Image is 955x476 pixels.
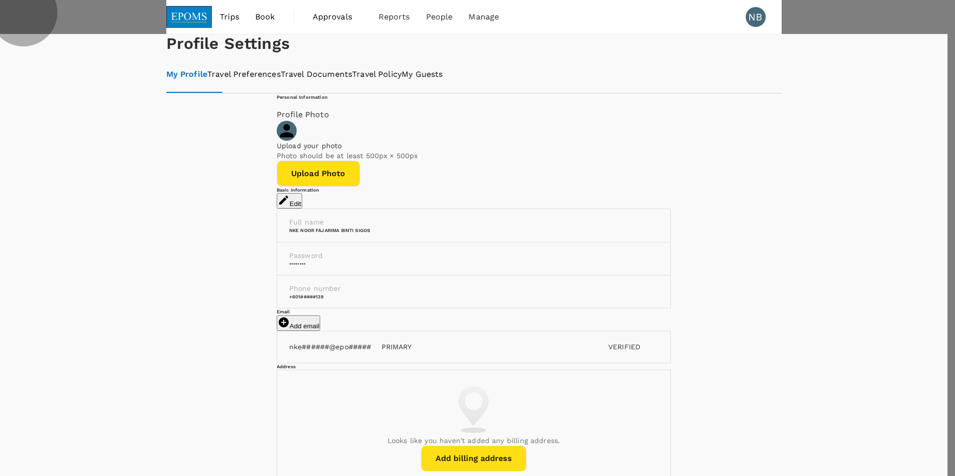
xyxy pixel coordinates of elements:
[289,342,372,352] p: nke######@epo#####
[166,34,782,53] h1: Profile Settings
[388,436,560,446] p: Looks like you haven't added any billing address.
[469,11,499,23] span: Manage
[166,6,212,28] img: EPOMS SDN BHD
[277,363,671,370] div: Address
[281,69,352,80] a: Travel Documents
[289,283,658,293] p: Phone number
[277,109,671,121] div: Profile Photo
[376,343,418,351] span: PRIMARY
[277,141,671,151] div: Upload your photo
[277,161,360,187] span: Upload Photo
[746,7,766,27] div: NB
[277,315,320,331] button: Add email
[289,293,658,300] h6: +601#####139
[277,151,671,161] p: Photo should be at least 500px × 500px
[402,69,443,80] a: My Guests
[426,11,453,23] span: People
[379,11,410,23] span: Reports
[255,11,275,23] span: Book
[289,250,658,260] p: Password
[458,386,489,433] img: billing
[277,308,671,315] h6: Email
[608,343,640,351] span: Verified
[277,187,671,193] div: Basic Information
[220,11,239,23] span: Trips
[289,227,658,234] h6: NKE NOOR FAJARIMA BINTI SIGOS
[421,446,526,472] button: Add billing address
[207,69,281,80] a: Travel Preferences
[277,94,671,100] div: Personal Information
[166,69,208,80] a: My Profile
[277,193,302,209] button: Edit
[289,217,658,227] p: Full name
[289,260,658,267] h6: ••••••••
[352,69,402,80] a: Travel Policy
[313,11,363,23] span: Approvals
